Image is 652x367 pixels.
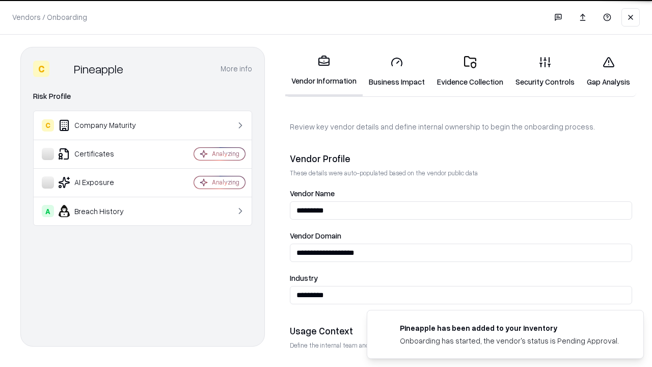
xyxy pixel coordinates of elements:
div: A [42,205,54,217]
a: Vendor Information [285,47,363,96]
div: AI Exposure [42,176,164,189]
div: Analyzing [212,178,239,187]
label: Industry [290,274,632,282]
div: Company Maturity [42,119,164,132]
div: Risk Profile [33,90,252,102]
label: Vendor Domain [290,232,632,240]
a: Security Controls [509,48,581,95]
p: These details were auto-populated based on the vendor public data [290,169,632,177]
div: Certificates [42,148,164,160]
div: Breach History [42,205,164,217]
div: Onboarding has started, the vendor's status is Pending Approval. [400,335,619,346]
button: More info [221,60,252,78]
p: Vendors / Onboarding [12,12,87,22]
img: pineappleenergy.com [379,323,392,335]
p: Review key vendor details and define internal ownership to begin the onboarding process. [290,121,632,132]
div: Pineapple has been added to your inventory [400,323,619,333]
div: Analyzing [212,149,239,158]
div: C [33,61,49,77]
div: Vendor Profile [290,152,632,165]
p: Define the internal team and reason for using this vendor. This helps assess business relevance a... [290,341,632,350]
div: Pineapple [74,61,123,77]
a: Business Impact [363,48,431,95]
a: Evidence Collection [431,48,509,95]
a: Gap Analysis [581,48,636,95]
img: Pineapple [53,61,70,77]
div: Usage Context [290,325,632,337]
label: Vendor Name [290,190,632,197]
div: C [42,119,54,132]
